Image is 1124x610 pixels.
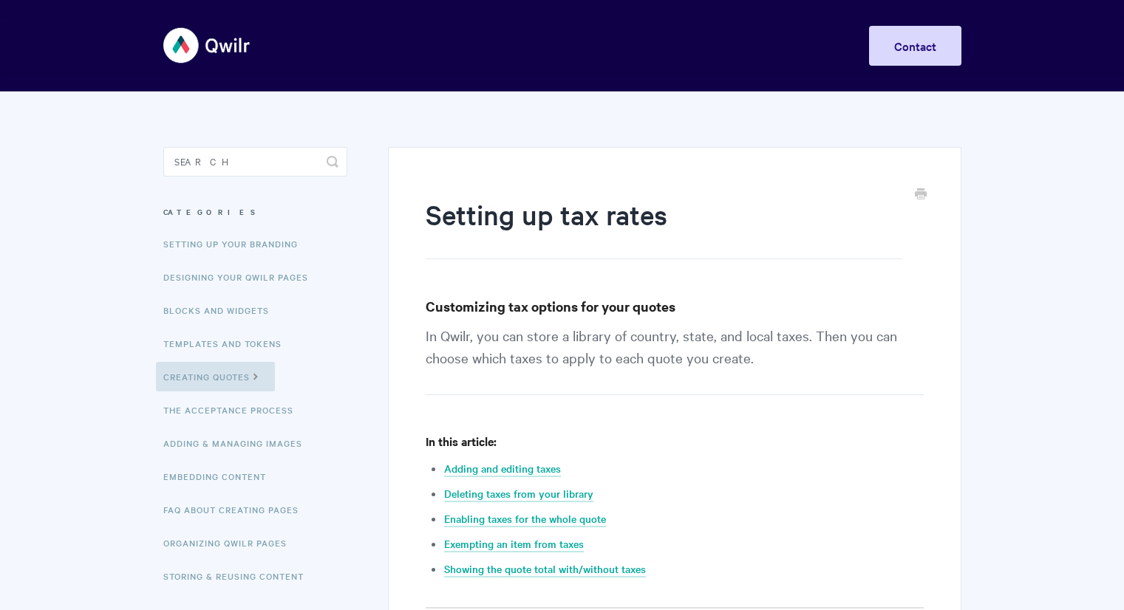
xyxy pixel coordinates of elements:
a: Showing the quote total with/without taxes [444,561,646,578]
a: Embedding Content [163,462,277,491]
h3: Categories [163,199,347,225]
input: Search [163,147,347,177]
a: Exempting an item from taxes [444,536,584,552]
a: The Acceptance Process [163,395,304,425]
h3: Customizing tax options for your quotes [426,296,923,317]
a: Enabling taxes for the whole quote [444,511,606,527]
a: Designing Your Qwilr Pages [163,262,319,292]
a: Organizing Qwilr Pages [163,528,298,558]
a: Blocks and Widgets [163,295,280,325]
a: Print this Article [915,187,927,203]
strong: In this article: [426,433,497,449]
a: Setting up your Branding [163,229,309,258]
a: Adding and editing taxes [444,461,561,477]
h1: Setting up tax rates [426,196,901,259]
p: In Qwilr, you can store a library of country, state, and local taxes. Then you can choose which t... [426,324,923,395]
a: Deleting taxes from your library [444,486,593,502]
a: Contact [869,26,961,66]
a: FAQ About Creating Pages [163,495,310,524]
a: Templates and Tokens [163,329,293,358]
a: Storing & Reusing Content [163,561,315,591]
img: Qwilr Help Center [163,18,251,73]
a: Creating Quotes [156,362,275,391]
a: Adding & Managing Images [163,428,313,458]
